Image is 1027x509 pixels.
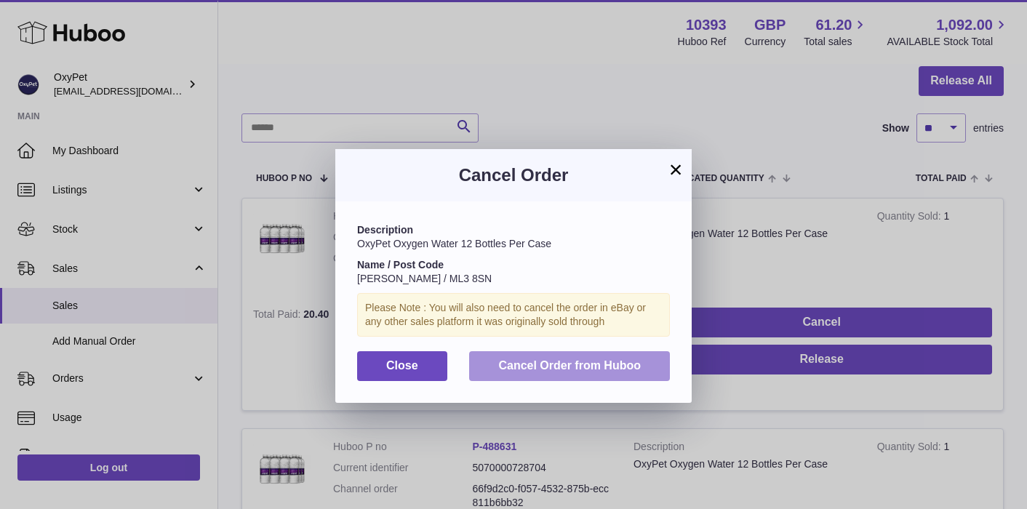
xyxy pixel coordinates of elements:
span: OxyPet Oxygen Water 12 Bottles Per Case [357,238,551,249]
span: Close [386,359,418,372]
strong: Description [357,224,413,236]
button: Close [357,351,447,381]
span: Cancel Order from Huboo [498,359,641,372]
h3: Cancel Order [357,164,670,187]
button: × [667,161,684,178]
strong: Name / Post Code [357,259,444,270]
span: [PERSON_NAME] / ML3 8SN [357,273,492,284]
div: Please Note : You will also need to cancel the order in eBay or any other sales platform it was o... [357,293,670,337]
button: Cancel Order from Huboo [469,351,670,381]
